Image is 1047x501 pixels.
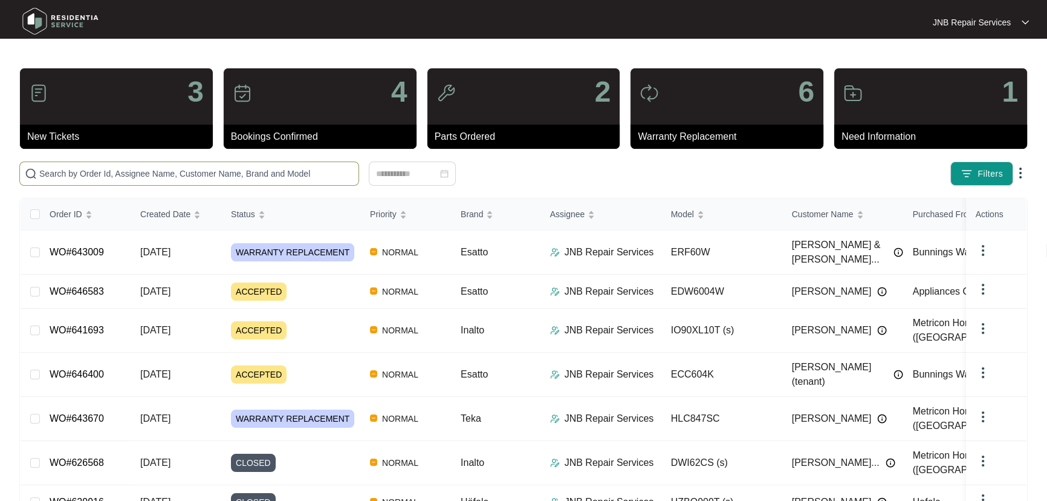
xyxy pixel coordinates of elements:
p: 2 [595,77,611,106]
p: JNB Repair Services [565,411,654,426]
img: Assigner Icon [550,370,560,379]
span: Inalto [461,457,484,468]
span: ACCEPTED [231,365,287,384]
td: EDW6004W [661,275,782,309]
span: [DATE] [140,247,170,257]
img: icon [233,83,252,103]
p: Parts Ordered [435,129,620,144]
p: Need Information [841,129,1027,144]
img: Assigner Icon [550,458,560,468]
img: dropdown arrow [976,410,990,424]
span: [DATE] [140,369,170,379]
img: icon [640,83,659,103]
span: Brand [461,208,483,221]
img: Info icon [877,287,887,296]
th: Status [221,198,360,231]
span: WARRANTY REPLACEMENT [231,410,354,428]
th: Purchased From [903,198,1024,231]
span: Order ID [50,208,82,221]
th: Order ID [40,198,131,231]
p: 6 [798,77,814,106]
img: residentia service logo [18,3,103,39]
span: Teka [461,413,481,424]
a: WO#646583 [50,286,104,296]
td: IO90XL10T (s) [661,309,782,353]
img: Info icon [893,247,903,257]
img: Vercel Logo [370,414,377,422]
span: Esatto [461,247,488,257]
span: Purchased From [913,208,975,221]
img: dropdown arrow [1013,166,1028,180]
th: Brand [451,198,540,231]
a: WO#643009 [50,247,104,257]
span: Inalto [461,325,484,335]
a: WO#641693 [50,325,104,335]
p: JNB Repair Services [565,284,654,299]
img: Assigner Icon [550,414,560,424]
a: WO#643670 [50,413,104,424]
td: DWI62CS (s) [661,441,782,485]
p: JNB Repair Services [933,16,1011,28]
span: NORMAL [377,411,423,426]
img: Assigner Icon [550,326,560,335]
span: ACCEPTED [231,321,287,339]
img: Vercel Logo [370,459,377,466]
img: Info icon [893,370,903,379]
span: Customer Name [792,208,854,221]
img: icon [843,83,863,103]
img: dropdown arrow [976,321,990,336]
img: search-icon [25,168,37,180]
span: Metricon Homes ([GEOGRAPHIC_DATA]) [913,318,1020,342]
input: Search by Order Id, Assignee Name, Customer Name, Brand and Model [39,167,354,180]
span: [PERSON_NAME] [792,411,872,426]
p: JNB Repair Services [565,456,654,470]
span: CLOSED [231,454,276,472]
img: icon [29,83,48,103]
span: Status [231,208,255,221]
span: NORMAL [377,284,423,299]
img: dropdown arrow [976,243,990,258]
td: ERF60W [661,231,782,275]
img: Vercel Logo [370,287,377,295]
p: 3 [187,77,204,106]
th: Customer Name [782,198,903,231]
th: Model [661,198,782,231]
span: WARRANTY REPLACEMENT [231,243,354,261]
a: WO#646400 [50,369,104,379]
img: Info icon [877,414,887,424]
span: [DATE] [140,413,170,424]
p: 1 [1002,77,1018,106]
span: Model [671,208,694,221]
span: ACCEPTED [231,283,287,301]
a: WO#626568 [50,457,104,468]
p: 4 [391,77,407,106]
p: New Tickets [27,129,213,144]
span: Assignee [550,208,585,221]
span: [PERSON_NAME] & [PERSON_NAME]... [792,238,887,267]
button: filter iconFilters [950,162,1013,186]
span: NORMAL [377,245,423,260]
span: Esatto [461,369,488,379]
img: dropdown arrow [976,454,990,468]
span: Appliances Online [913,286,991,296]
p: Bookings Confirmed [231,129,417,144]
img: Assigner Icon [550,247,560,257]
img: Vercel Logo [370,248,377,255]
img: Vercel Logo [370,370,377,378]
p: JNB Repair Services [565,367,654,382]
span: Created Date [140,208,190,221]
span: [DATE] [140,457,170,468]
img: dropdown arrow [1022,19,1029,25]
th: Assignee [540,198,661,231]
span: [PERSON_NAME] [792,284,872,299]
th: Created Date [131,198,221,231]
span: NORMAL [377,456,423,470]
span: NORMAL [377,323,423,338]
span: Bunnings Warehouse [913,369,1005,379]
span: [DATE] [140,286,170,296]
img: Info icon [886,458,895,468]
span: [PERSON_NAME] [792,323,872,338]
span: Esatto [461,286,488,296]
img: Assigner Icon [550,287,560,296]
td: HLC847SC [661,397,782,441]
